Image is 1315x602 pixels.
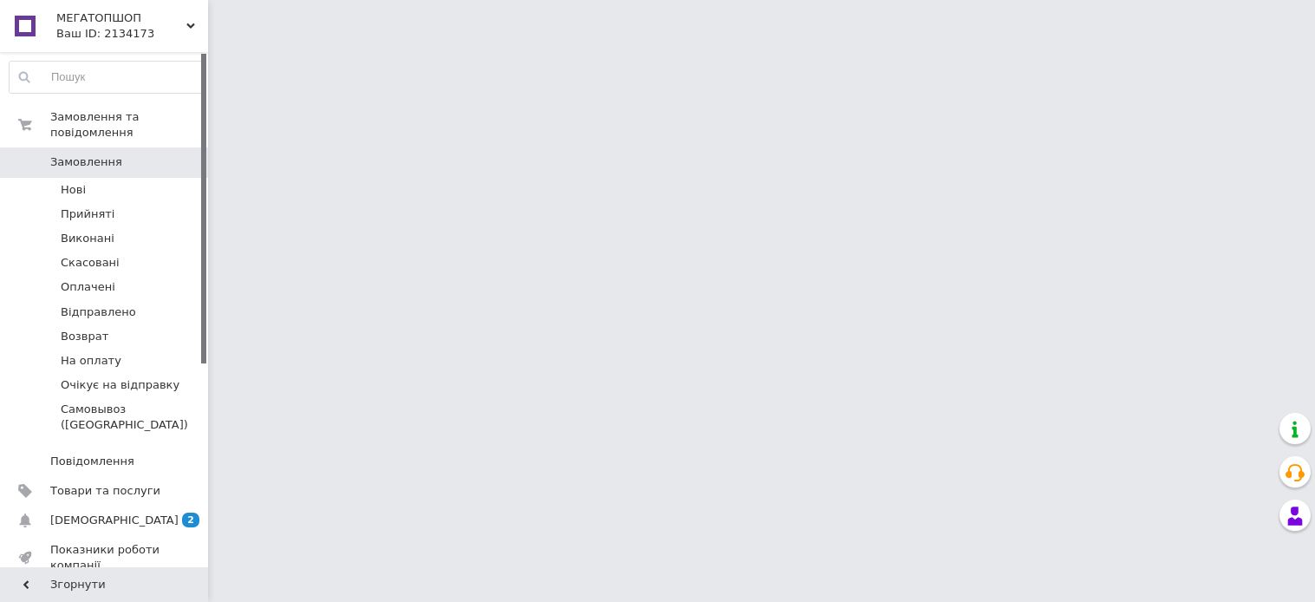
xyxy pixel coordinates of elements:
[61,377,179,393] span: Очікує на відправку
[10,62,204,93] input: Пошук
[56,10,186,26] span: МЕГАТОПШОП
[61,206,114,222] span: Прийняті
[61,353,121,369] span: На оплату
[61,304,136,320] span: Відправлено
[61,231,114,246] span: Виконані
[61,255,120,271] span: Скасовані
[50,154,122,170] span: Замовлення
[50,109,208,141] span: Замовлення та повідомлення
[50,483,160,499] span: Товари та послуги
[61,182,86,198] span: Нові
[50,454,134,469] span: Повідомлення
[56,26,208,42] div: Ваш ID: 2134173
[182,513,199,527] span: 2
[61,279,115,295] span: Оплачені
[50,542,160,573] span: Показники роботи компанії
[61,402,203,433] span: Самовывоз ([GEOGRAPHIC_DATA])
[61,329,108,344] span: Возврат
[50,513,179,528] span: [DEMOGRAPHIC_DATA]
